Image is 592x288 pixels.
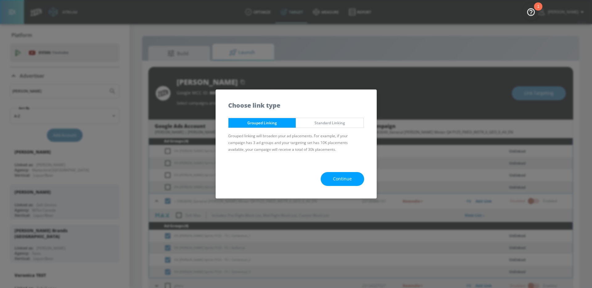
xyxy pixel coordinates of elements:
span: Grouped Linking [233,120,291,126]
button: Standard Linking [296,118,364,128]
button: Continue [321,172,364,186]
button: Open Resource Center, 1 new notification [522,3,540,20]
div: 1 [537,6,539,14]
span: Continue [333,175,352,183]
p: Grouped linking will broaden your ad placements. For example, if your campaign has 3 ad groups an... [228,133,364,153]
span: Standard Linking [301,120,359,126]
button: Grouped Linking [228,118,296,128]
h5: Choose link type [228,102,280,109]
